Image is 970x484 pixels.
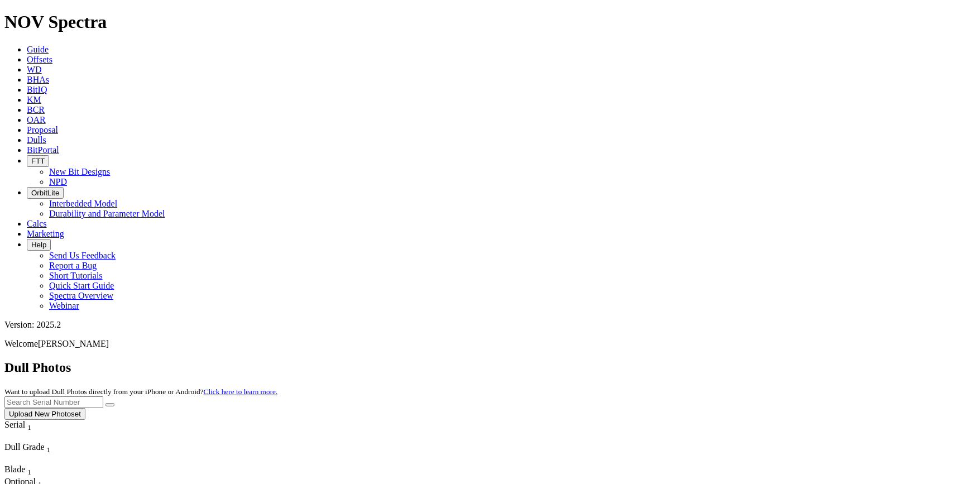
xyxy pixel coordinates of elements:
[31,241,46,249] span: Help
[27,65,42,74] a: WD
[27,95,41,104] a: KM
[4,387,277,396] small: Want to upload Dull Photos directly from your iPhone or Android?
[4,408,85,420] button: Upload New Photoset
[49,251,116,260] a: Send Us Feedback
[49,199,117,208] a: Interbedded Model
[38,339,109,348] span: [PERSON_NAME]
[27,75,49,84] a: BHAs
[47,442,51,452] span: Sort None
[4,420,52,442] div: Sort None
[4,442,45,452] span: Dull Grade
[27,239,51,251] button: Help
[47,445,51,454] sub: 1
[31,189,59,197] span: OrbitLite
[4,442,83,454] div: Dull Grade Sort None
[27,45,49,54] a: Guide
[49,291,113,300] a: Spectra Overview
[4,420,25,429] span: Serial
[4,464,44,477] div: Blade Sort None
[4,454,83,464] div: Column Menu
[27,423,31,432] sub: 1
[49,209,165,218] a: Durability and Parameter Model
[27,55,52,64] a: Offsets
[4,432,52,442] div: Column Menu
[4,396,103,408] input: Search Serial Number
[27,464,31,474] span: Sort None
[4,442,83,464] div: Sort None
[27,85,47,94] a: BitIQ
[27,115,46,124] a: OAR
[4,339,966,349] p: Welcome
[4,320,966,330] div: Version: 2025.2
[27,229,64,238] a: Marketing
[27,125,58,135] a: Proposal
[4,12,966,32] h1: NOV Spectra
[49,167,110,176] a: New Bit Designs
[4,464,44,477] div: Sort None
[27,219,47,228] a: Calcs
[204,387,278,396] a: Click here to learn more.
[31,157,45,165] span: FTT
[49,301,79,310] a: Webinar
[27,187,64,199] button: OrbitLite
[27,468,31,476] sub: 1
[27,135,46,145] a: Dulls
[49,261,97,270] a: Report a Bug
[4,464,25,474] span: Blade
[49,271,103,280] a: Short Tutorials
[4,420,52,432] div: Serial Sort None
[49,177,67,186] a: NPD
[4,360,966,375] h2: Dull Photos
[27,145,59,155] a: BitPortal
[27,155,49,167] button: FTT
[27,105,45,114] a: BCR
[49,281,114,290] a: Quick Start Guide
[27,420,31,429] span: Sort None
